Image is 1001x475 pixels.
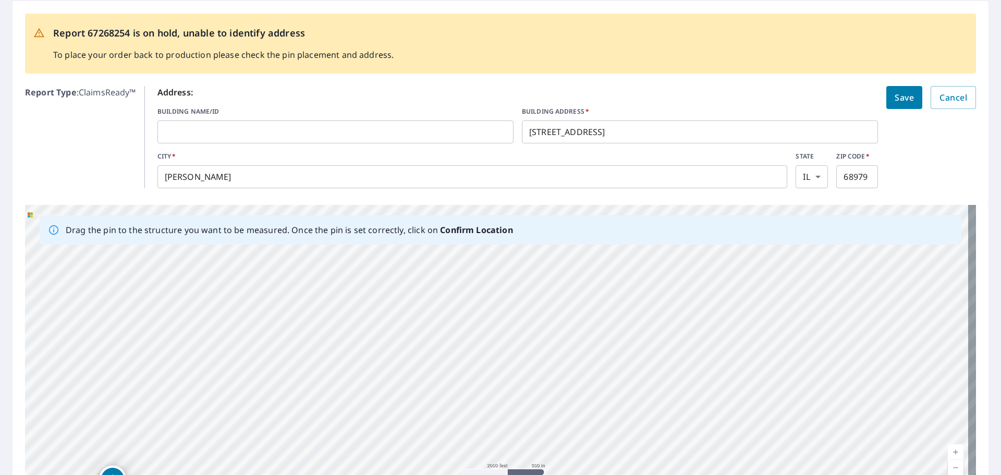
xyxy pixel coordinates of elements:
[931,86,976,109] button: Cancel
[886,86,922,109] button: Save
[796,165,828,188] div: IL
[157,86,878,99] p: Address:
[796,152,828,161] label: STATE
[836,152,878,161] label: ZIP CODE
[53,48,394,61] p: To place your order back to production please check the pin placement and address.
[939,90,967,105] span: Cancel
[948,444,963,460] a: Current Level 14, Zoom In
[157,152,788,161] label: CITY
[895,90,914,105] span: Save
[522,107,878,116] label: BUILDING ADDRESS
[25,87,77,98] b: Report Type
[25,86,136,188] p: : ClaimsReady™
[440,224,512,236] b: Confirm Location
[53,26,394,40] p: Report 67268254 is on hold, unable to identify address
[803,172,810,182] em: IL
[66,224,513,236] p: Drag the pin to the structure you want to be measured. Once the pin is set correctly, click on
[157,107,514,116] label: BUILDING NAME/ID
